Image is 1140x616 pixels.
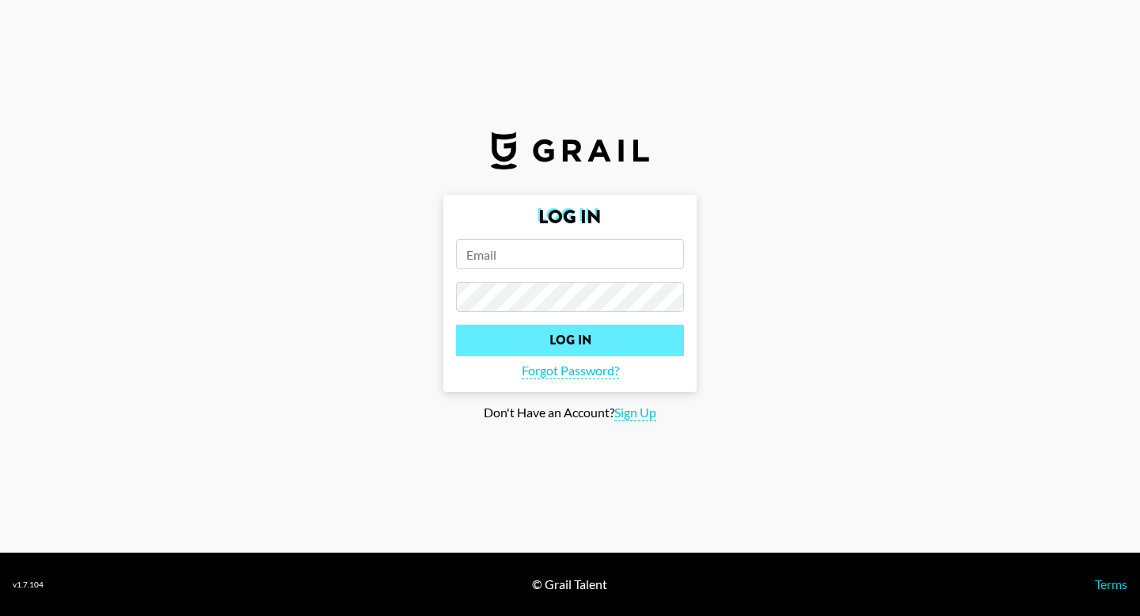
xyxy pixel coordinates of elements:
[456,239,684,269] input: Email
[456,325,684,356] input: Log In
[522,363,619,379] span: Forgot Password?
[13,405,1127,421] div: Don't Have an Account?
[491,131,649,169] img: Grail Talent Logo
[456,207,684,226] h2: Log In
[1095,576,1127,591] a: Terms
[13,580,44,590] div: v 1.7.104
[614,405,656,421] span: Sign Up
[532,576,607,592] div: © Grail Talent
